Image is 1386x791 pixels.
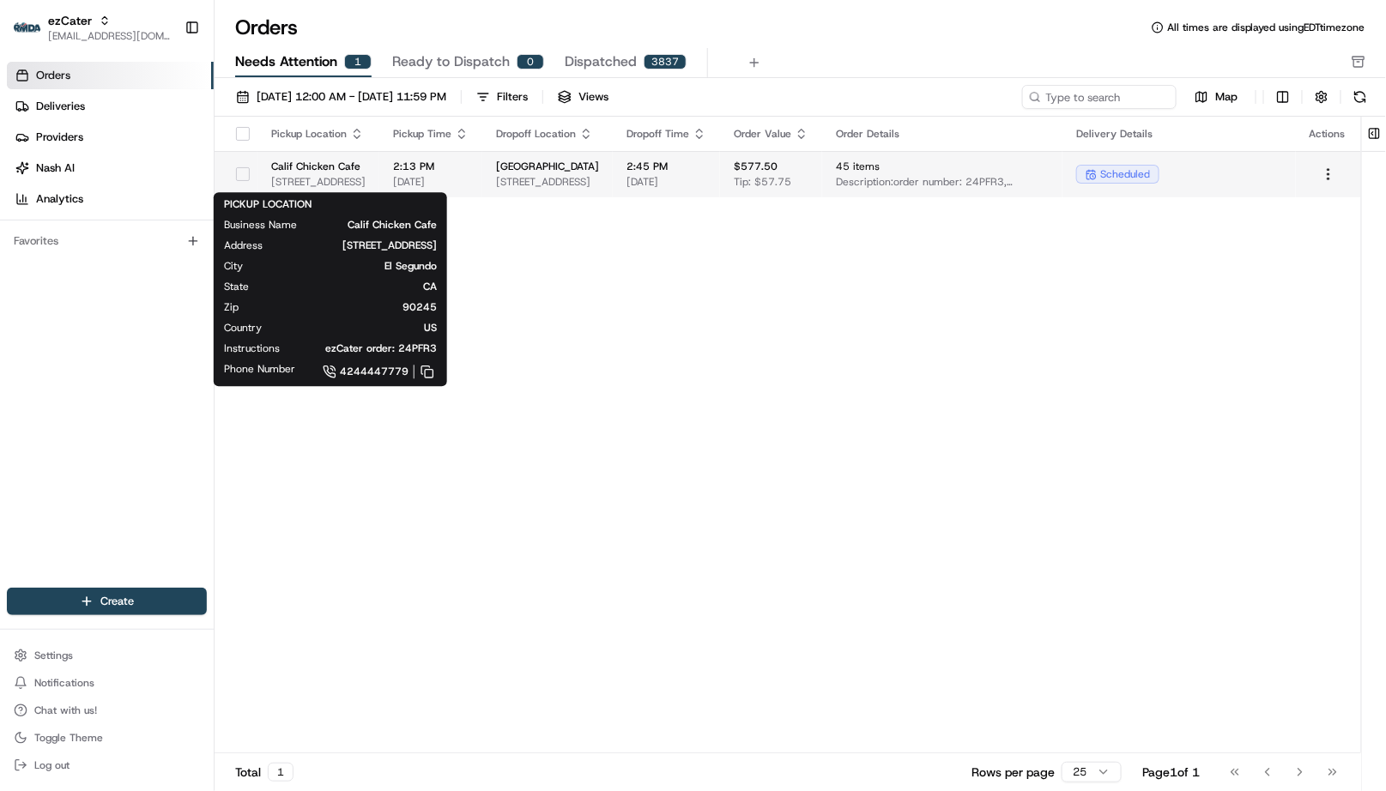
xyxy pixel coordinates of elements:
[48,29,171,43] button: [EMAIL_ADDRESS][DOMAIN_NAME]
[836,127,1049,141] div: Order Details
[496,160,599,173] span: [GEOGRAPHIC_DATA]
[34,731,103,745] span: Toggle Theme
[224,239,263,252] span: Address
[307,341,437,355] span: ezCater order: 24PFR3
[1142,764,1200,781] div: Page 1 of 1
[271,160,366,173] span: Calif Chicken Cafe
[17,17,51,51] img: Nash
[7,7,178,48] button: ezCaterezCater[EMAIL_ADDRESS][DOMAIN_NAME]
[138,242,282,273] a: 💻API Documentation
[7,185,214,213] a: Analytics
[7,643,207,667] button: Settings
[34,758,70,772] span: Log out
[393,175,469,189] span: [DATE]
[565,51,637,72] span: Dispatched
[496,127,599,141] div: Dropoff Location
[323,362,437,381] a: 4244447779
[10,242,138,273] a: 📗Knowledge Base
[36,160,75,176] span: Nash AI
[270,259,437,273] span: El Segundo
[393,127,469,141] div: Pickup Time
[100,594,134,609] span: Create
[257,89,446,105] span: [DATE] 12:00 AM - [DATE] 11:59 PM
[340,365,409,378] span: 4244447779
[324,218,437,232] span: Calif Chicken Cafe
[1183,87,1249,107] button: Map
[224,197,312,211] span: PICKUP LOCATION
[1310,127,1347,141] div: Actions
[626,175,706,189] span: [DATE]
[626,160,706,173] span: 2:45 PM
[162,249,275,266] span: API Documentation
[393,160,469,173] span: 2:13 PM
[224,321,262,335] span: Country
[7,227,207,255] div: Favorites
[971,764,1055,781] p: Rows per page
[268,763,294,782] div: 1
[36,68,70,83] span: Orders
[517,54,544,69] div: 0
[266,300,437,314] span: 90245
[292,169,312,190] button: Start new chat
[1167,21,1365,34] span: All times are displayed using EDT timezone
[34,649,73,662] span: Settings
[1076,127,1282,141] div: Delivery Details
[496,175,599,189] span: [STREET_ADDRESS]
[626,127,706,141] div: Dropoff Time
[344,54,372,69] div: 1
[17,69,312,96] p: Welcome 👋
[7,62,214,89] a: Orders
[235,14,298,41] h1: Orders
[58,164,281,181] div: Start new chat
[235,51,337,72] span: Needs Attention
[17,251,31,264] div: 📗
[7,726,207,750] button: Toggle Theme
[734,175,791,189] span: Tip: $57.75
[224,300,239,314] span: Zip
[224,362,295,376] span: Phone Number
[836,175,1049,189] span: Description: order number: 24PFR3, ItemCount: 45, itemDescriptions: 20 Wrap Box, 15 Wrap Box, 10 ...
[7,154,214,182] a: Nash AI
[7,588,207,615] button: Create
[1100,167,1150,181] span: scheduled
[48,12,92,29] button: ezCater
[34,249,131,266] span: Knowledge Base
[644,54,687,69] div: 3837
[1215,89,1238,105] span: Map
[224,259,243,273] span: City
[7,93,214,120] a: Deliveries
[36,191,83,207] span: Analytics
[171,291,208,304] span: Pylon
[224,341,280,355] span: Instructions
[578,89,608,105] span: Views
[14,22,41,33] img: ezCater
[1348,85,1372,109] button: Refresh
[224,280,249,293] span: State
[224,218,297,232] span: Business Name
[289,321,437,335] span: US
[17,164,48,195] img: 1736555255976-a54dd68f-1ca7-489b-9aae-adbdc363a1c4
[392,51,510,72] span: Ready to Dispatch
[734,127,808,141] div: Order Value
[290,239,437,252] span: [STREET_ADDRESS]
[469,85,536,109] button: Filters
[121,290,208,304] a: Powered byPylon
[34,676,94,690] span: Notifications
[228,85,454,109] button: [DATE] 12:00 AM - [DATE] 11:59 PM
[36,99,85,114] span: Deliveries
[550,85,616,109] button: Views
[7,698,207,722] button: Chat with us!
[271,127,366,141] div: Pickup Location
[1022,85,1177,109] input: Type to search
[235,763,294,782] div: Total
[7,671,207,695] button: Notifications
[7,124,214,151] a: Providers
[34,703,97,717] span: Chat with us!
[497,89,528,105] div: Filters
[271,175,366,189] span: [STREET_ADDRESS]
[45,111,283,129] input: Clear
[58,181,217,195] div: We're available if you need us!
[734,160,778,173] span: $577.50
